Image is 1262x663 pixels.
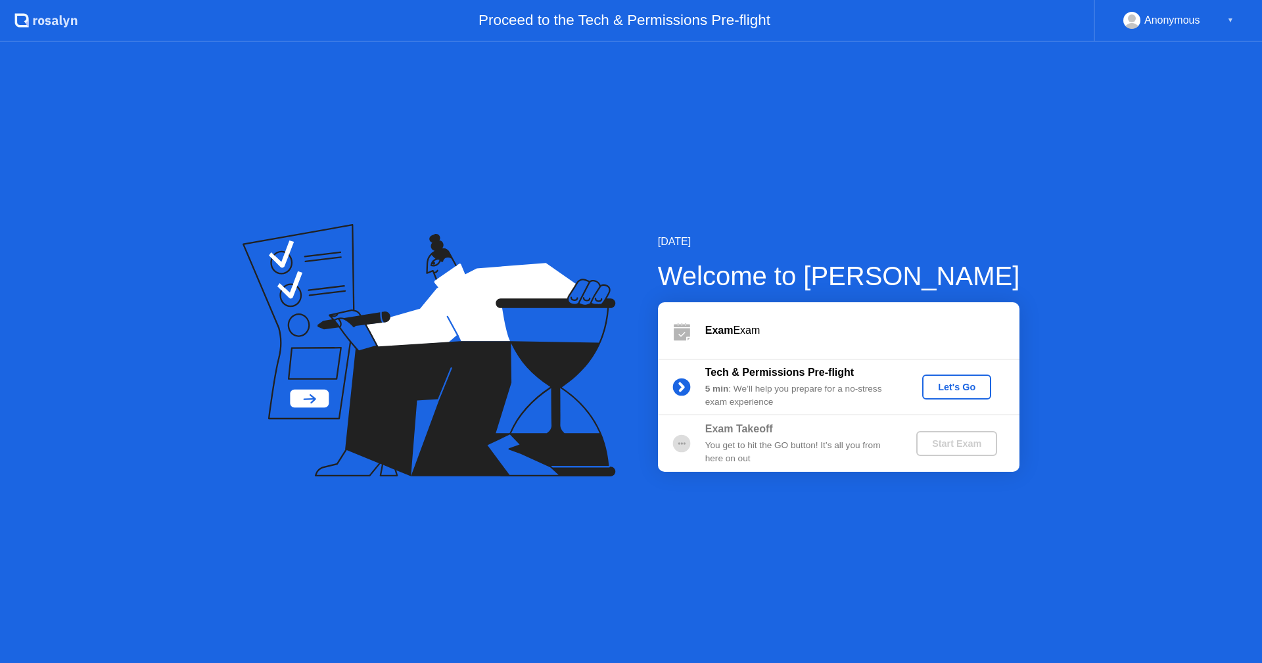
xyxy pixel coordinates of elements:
div: Anonymous [1144,12,1200,29]
button: Start Exam [916,431,997,456]
div: You get to hit the GO button! It’s all you from here on out [705,439,895,466]
div: [DATE] [658,234,1020,250]
div: Start Exam [922,438,992,449]
div: Exam [705,323,1019,338]
b: Tech & Permissions Pre-flight [705,367,854,378]
div: Let's Go [927,382,986,392]
div: Welcome to [PERSON_NAME] [658,256,1020,296]
b: Exam Takeoff [705,423,773,434]
div: ▼ [1227,12,1234,29]
button: Let's Go [922,375,991,400]
div: : We’ll help you prepare for a no-stress exam experience [705,382,895,409]
b: Exam [705,325,734,336]
b: 5 min [705,384,729,394]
